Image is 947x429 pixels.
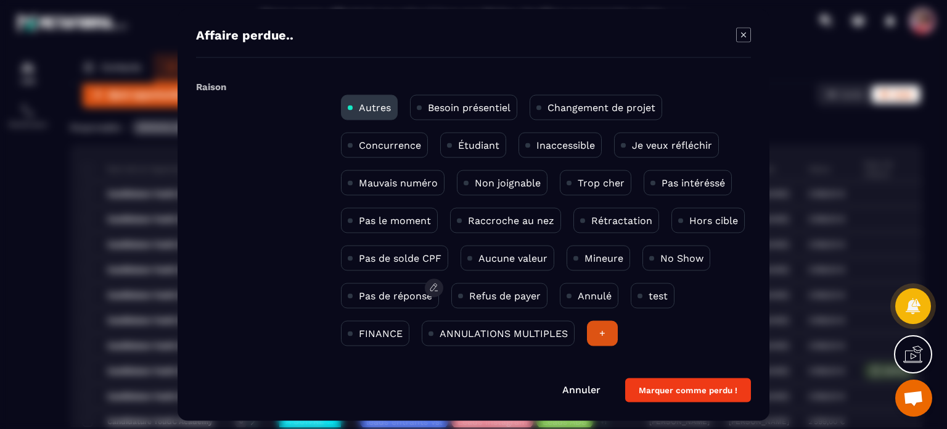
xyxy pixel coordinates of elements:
[536,139,595,151] p: Inaccessible
[359,214,431,226] p: Pas le moment
[196,27,293,44] h4: Affaire perdue..
[428,101,510,113] p: Besoin présentiel
[458,139,499,151] p: Étudiant
[895,380,932,417] div: Ouvrir le chat
[359,327,403,339] p: FINANCE
[196,81,226,92] label: Raison
[625,378,751,402] button: Marquer comme perdu !
[578,177,625,188] p: Trop cher
[591,214,652,226] p: Rétractation
[359,101,391,113] p: Autres
[359,289,432,301] p: Pas de réponse
[469,289,541,301] p: Refus de payer
[468,214,554,226] p: Raccroche au nez
[587,320,618,346] div: +
[689,214,738,226] p: Hors cible
[578,289,612,301] p: Annulé
[359,252,441,264] p: Pas de solde CPF
[440,327,568,339] p: ANNULATIONS MULTIPLES
[584,252,623,264] p: Mineure
[632,139,712,151] p: Je veux réfléchir
[547,101,655,113] p: Changement de projet
[475,177,541,188] p: Non joignable
[660,252,703,264] p: No Show
[359,177,438,188] p: Mauvais numéro
[359,139,421,151] p: Concurrence
[649,289,668,301] p: test
[478,252,547,264] p: Aucune valeur
[562,383,601,395] a: Annuler
[662,177,725,188] p: Pas intéréssé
